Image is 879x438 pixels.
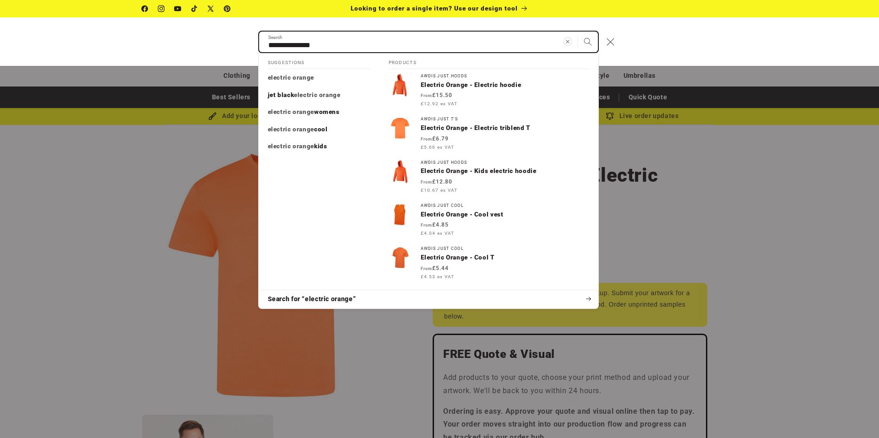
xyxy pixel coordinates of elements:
span: kids [314,142,327,150]
span: From [421,137,432,141]
h2: Products [389,53,589,70]
p: Electric Orange - Kids electric hoodie [421,167,589,175]
span: cool [314,125,328,133]
div: AWDis Just Hoods [421,74,589,79]
img: Electric hoodie [389,74,412,97]
a: AWDis Just HoodsElectric Orange - Kids electric hoodie From£12.80 £10.67 ex VAT [380,156,598,199]
p: electric orange womens [268,108,340,116]
mark: electric orange [294,91,340,98]
img: Cool T [389,246,412,269]
span: £4.53 ex VAT [421,273,454,280]
span: jet black [268,91,294,98]
strong: £4.85 [421,222,449,228]
span: £4.04 ex VAT [421,230,454,237]
mark: electric orange [268,125,314,133]
a: jet black electric orange [259,87,380,104]
a: electric orange cool [259,121,380,138]
p: Electric Orange - Cool vest [421,211,589,219]
p: Electric Orange - Electric triblend T [421,124,589,132]
mark: electric orange [268,74,314,81]
h2: Suggestions [268,53,370,70]
div: AWDis Just Cool [421,246,589,251]
strong: £12.80 [421,178,452,185]
mark: electric orange [268,108,314,115]
span: Search for “electric orange” [268,295,356,304]
button: Clear search term [558,32,578,52]
p: electric orange [268,74,314,82]
p: electric orange cool [268,125,328,134]
button: Search [578,32,598,52]
p: electric orange kids [268,142,327,151]
a: AWDis Just HoodsElectric Orange - Electric hoodie From£15.50 £12.92 ex VAT [380,69,598,112]
strong: £5.44 [421,265,449,271]
iframe: Chat Widget [726,339,879,438]
p: Electric Orange - Electric hoodie [421,81,589,89]
a: AWDis Just CoolElectric Orange - Cool vest From£4.85 £4.04 ex VAT [380,199,598,242]
span: Looking to order a single item? Use our design tool [351,5,518,12]
span: £12.92 ex VAT [421,100,457,107]
strong: £15.50 [421,92,452,98]
a: AWDis Just T'sElectric Orange - Electric triblend T From£6.79 £5.66 ex VAT [380,112,598,155]
mark: electric orange [268,142,314,150]
div: AWDis Just T's [421,117,589,122]
img: Cool vest [389,203,412,226]
p: jet black electric orange [268,91,341,99]
span: womens [314,108,340,115]
div: AWDis Just Hoods [421,160,589,165]
a: electric orange womens [259,103,380,121]
span: From [421,93,432,98]
strong: £6.79 [421,135,449,142]
span: £5.66 ex VAT [421,144,454,151]
span: From [421,223,432,227]
img: Electric triblend T [389,117,412,140]
span: From [421,266,432,271]
button: Close [601,32,621,52]
img: Kids electric hoodie [389,160,412,183]
p: Electric Orange - Cool T [421,254,589,262]
a: electric orange kids [259,138,380,155]
a: AWDis Just CoolElectric Orange - Cool T From£5.44 £4.53 ex VAT [380,242,598,285]
span: £10.67 ex VAT [421,187,457,194]
span: From [421,180,432,184]
a: electric orange [259,69,380,87]
div: AWDis Just Cool [421,203,589,208]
